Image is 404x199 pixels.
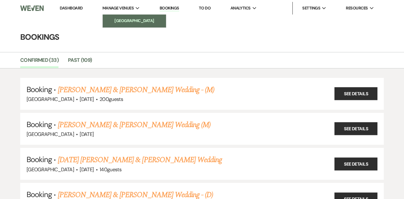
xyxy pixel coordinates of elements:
[302,5,320,11] span: Settings
[58,119,211,131] a: [PERSON_NAME] & [PERSON_NAME] Wedding (M)
[80,131,94,138] span: [DATE]
[102,5,134,11] span: Manage Venues
[27,85,52,94] span: Booking
[346,5,368,11] span: Resources
[68,56,92,68] a: Past (109)
[100,96,123,102] span: 200 guests
[230,5,251,11] span: Analytics
[58,154,222,166] a: [DATE] [PERSON_NAME] & [PERSON_NAME] Wedding
[60,5,83,11] a: Dashboard
[20,56,58,68] a: Confirmed (33)
[106,18,163,24] li: [GEOGRAPHIC_DATA]
[160,5,179,11] a: Bookings
[199,5,211,11] a: To Do
[20,2,44,15] img: Weven Logo
[80,96,94,102] span: [DATE]
[58,84,215,96] a: [PERSON_NAME] & [PERSON_NAME] Wedding - (M)
[334,87,377,100] a: See Details
[80,166,94,173] span: [DATE]
[103,15,166,27] a: [GEOGRAPHIC_DATA]
[100,166,121,173] span: 140 guests
[334,157,377,170] a: See Details
[334,122,377,135] a: See Details
[27,131,74,138] span: [GEOGRAPHIC_DATA]
[27,120,52,129] span: Booking
[27,155,52,164] span: Booking
[27,166,74,173] span: [GEOGRAPHIC_DATA]
[27,96,74,102] span: [GEOGRAPHIC_DATA]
